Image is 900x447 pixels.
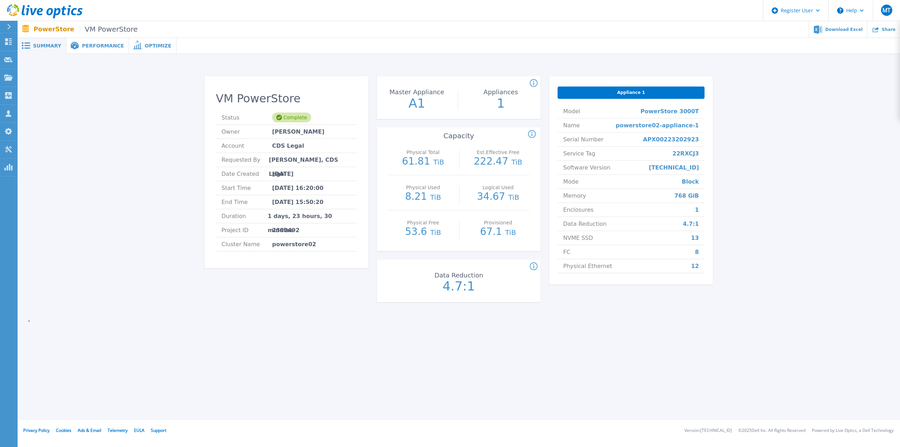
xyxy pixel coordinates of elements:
li: © 2025 Dell Inc. All Rights Reserved [738,428,805,433]
a: Support [151,427,166,433]
a: Cookies [56,427,71,433]
span: Duration [221,209,268,223]
p: Physical Free [393,220,453,225]
span: 4.7:1 [683,217,699,231]
a: Telemetry [108,427,128,433]
p: 61.81 [392,157,455,167]
span: 22RXCJ3 [673,147,699,160]
span: Optimize [144,43,171,48]
p: 4.7:1 [419,280,498,293]
span: TiB [430,228,441,237]
span: Data Reduction [563,217,606,231]
li: Version: [TECHNICAL_ID] [684,428,732,433]
li: Powered by Live Optics, a Dell Technology [812,428,894,433]
p: Logical Used [468,185,528,190]
span: CDS Legal [272,139,304,153]
span: Requested By [221,153,269,167]
span: PowerStore 3000T [641,104,699,118]
p: 222.47 [467,157,529,167]
span: Mode [563,175,579,189]
span: Software Version [563,161,610,174]
p: A1 [378,97,456,110]
p: Provisioned [468,220,528,225]
p: 1 [462,97,540,110]
a: Privacy Policy [23,427,50,433]
span: Project ID [221,223,272,237]
span: Memory [563,189,586,203]
span: 1 days, 23 hours, 30 minutes [268,209,352,223]
span: Account [221,139,272,153]
span: [DATE] 16:20:00 [272,181,323,195]
span: TiB [433,158,444,166]
span: Block [682,175,699,189]
div: Complete [272,113,311,122]
span: [TECHNICAL_ID] [649,161,699,174]
span: Download Excel [825,27,862,32]
span: Enclosures [563,203,593,217]
h2: VM PowerStore [216,92,357,105]
span: MT [882,7,891,13]
span: Service Tag [563,147,595,160]
span: Status [221,111,272,124]
span: TiB [430,193,441,202]
span: End Time [221,195,272,209]
span: 1 [695,203,699,217]
span: TiB [508,193,519,202]
span: VM PowerStore [80,25,137,33]
span: [DATE] 15:50:20 [272,195,323,209]
p: Data Reduction [421,272,496,279]
span: powerstore02-appliance-1 [616,119,699,132]
span: Physical Ethernet [563,259,612,273]
span: 12 [691,259,699,273]
p: 67.1 [467,227,529,237]
a: Ads & Email [78,427,101,433]
p: 53.6 [392,227,455,237]
span: Performance [82,43,124,48]
p: Est.Effective Free [468,150,528,155]
span: 2382492 [272,223,300,237]
span: FC [563,245,570,259]
p: Physical Total [393,150,453,155]
p: Appliances [463,89,538,95]
a: EULA [134,427,144,433]
span: Start Time [221,181,272,195]
p: Master Appliance [379,89,455,95]
span: Owner [221,125,272,139]
p: PowerStore [34,25,138,33]
span: Cluster Name [221,237,272,251]
span: Appliance 1 [617,90,645,95]
span: [PERSON_NAME] [272,125,324,139]
span: Serial Number [563,133,604,146]
span: Name [563,119,580,132]
span: Model [563,104,580,118]
div: , [18,54,900,333]
span: NVME SSD [563,231,593,245]
span: Share [882,27,895,32]
span: TiB [512,158,522,166]
span: [PERSON_NAME], CDS Legal [269,153,352,167]
p: 8.21 [392,192,455,202]
span: powerstore02 [272,237,316,251]
span: Summary [33,43,61,48]
span: [DATE] [272,167,294,181]
span: 8 [695,245,699,259]
span: APX00223202923 [643,133,699,146]
p: Physical Used [393,185,453,190]
span: TiB [505,228,516,237]
span: Date Created [221,167,272,181]
span: 13 [691,231,699,245]
p: 34.67 [467,192,529,202]
span: 768 GiB [674,189,699,203]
